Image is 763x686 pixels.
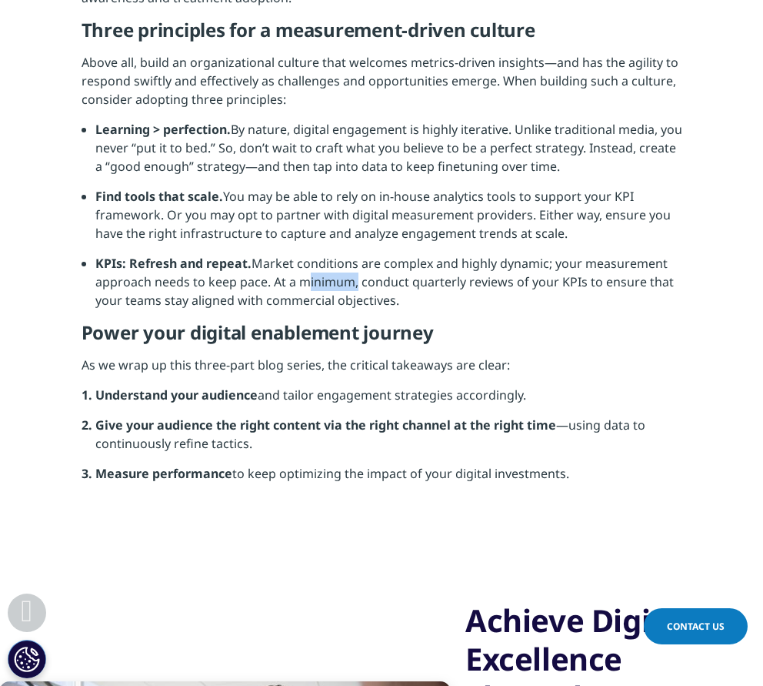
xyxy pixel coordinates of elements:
li: Understand your audience [95,386,682,416]
span: and tailor engagement strategies accordingly. [258,387,526,403]
p: Above all, build an organizational culture that welcomes metrics-driven insights—and has the agil... [82,53,682,120]
li: By nature, digital engagement is highly iterative. Unlike traditional media, you never “put it to... [95,120,682,187]
span: to keep optimizing the impact of your digital investments. [232,465,569,482]
strong: KPIs: Refresh and repeat. [95,255,252,272]
strong: Learning > perfection. [95,121,231,138]
li: Market conditions are complex and highly dynamic; your measurement approach needs to keep pace. A... [95,254,682,321]
h5: Three principles for a measurement-driven culture [82,18,682,53]
button: Impostazioni cookie [8,640,46,678]
li: Give your audience the right content via the right channel at the right time [95,416,682,464]
li: You may be able to rely on in-house analytics tools to support your KPI framework. Or you may opt... [95,187,682,254]
span: —using data to continuously refine tactics. [95,417,645,452]
span: Contact Us [667,620,725,633]
p: As we wrap up this three-part blog series, the critical takeaways are clear: [82,356,682,386]
li: Measure performance [95,464,682,494]
a: Contact Us [644,608,748,644]
h5: Power your digital enablement journey [82,321,682,356]
strong: Find tools that scale. [95,188,223,205]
